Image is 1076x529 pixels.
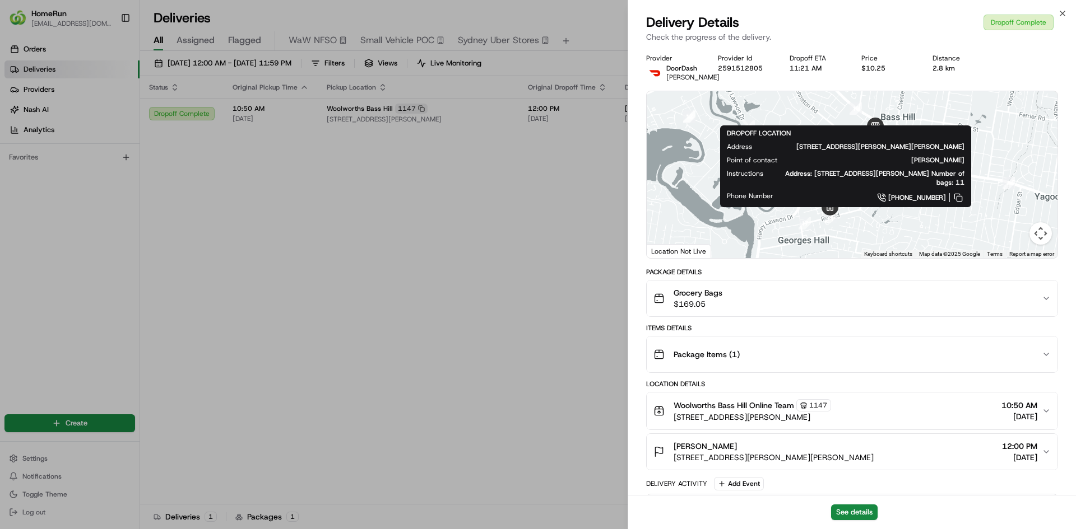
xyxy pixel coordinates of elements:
[1001,400,1037,411] span: 10:50 AM
[1009,251,1054,257] a: Report a map error
[666,73,720,82] span: [PERSON_NAME]
[646,380,1058,388] div: Location Details
[647,336,1058,372] button: Package Items (1)
[646,31,1058,43] p: Check the progress of the delivery.
[795,156,964,165] span: [PERSON_NAME]
[888,193,946,202] span: [PHONE_NUMBER]
[919,251,980,257] span: Map data ©2025 Google
[727,191,773,200] span: Phone Number
[683,111,695,123] div: 13
[646,479,707,488] div: Delivery Activity
[987,251,1003,257] a: Terms
[666,64,697,73] span: DoorDash
[674,400,794,411] span: Woolworths Bass Hill Online Team
[790,64,843,73] div: 11:21 AM
[650,244,687,258] a: Open this area in Google Maps (opens a new window)
[674,287,722,298] span: Grocery Bags
[791,191,964,204] a: [PHONE_NUMBER]
[650,244,687,258] img: Google
[824,210,837,223] div: 18
[799,217,811,230] div: 17
[1029,222,1052,245] button: Map camera controls
[781,169,964,187] span: Address: [STREET_ADDRESS][PERSON_NAME] Number of bags: 11
[674,441,737,452] span: [PERSON_NAME]
[647,434,1058,470] button: [PERSON_NAME][STREET_ADDRESS][PERSON_NAME][PERSON_NAME]12:00 PM[DATE]
[1003,177,1015,189] div: 3
[874,125,886,137] div: 6
[874,124,886,137] div: 5
[850,102,862,115] div: 10
[646,13,739,31] span: Delivery Details
[861,64,915,73] div: $10.25
[790,54,843,63] div: Dropoff ETA
[770,142,964,151] span: [STREET_ADDRESS][PERSON_NAME][PERSON_NAME]
[646,54,700,63] div: Provider
[809,401,827,410] span: 1147
[933,54,986,63] div: Distance
[1001,411,1037,422] span: [DATE]
[714,477,764,490] button: Add Event
[674,411,831,423] span: [STREET_ADDRESS][PERSON_NAME]
[1002,441,1037,452] span: 12:00 PM
[933,64,986,73] div: 2.8 km
[864,250,912,258] button: Keyboard shortcuts
[727,142,752,151] span: Address
[718,64,763,73] button: 2591512805
[718,54,772,63] div: Provider Id
[727,169,763,178] span: Instructions
[646,324,1058,333] div: Items Details
[727,129,791,138] span: DROPOFF LOCATION
[873,124,885,137] div: 9
[674,349,740,360] span: Package Items ( 1 )
[647,280,1058,316] button: Grocery Bags$169.05
[646,64,664,82] img: doordash_logo_v2.png
[647,392,1058,429] button: Woolworths Bass Hill Online Team1147[STREET_ADDRESS][PERSON_NAME]10:50 AM[DATE]
[1002,452,1037,463] span: [DATE]
[861,54,915,63] div: Price
[743,120,755,133] div: 16
[674,452,874,463] span: [STREET_ADDRESS][PERSON_NAME][PERSON_NAME]
[647,244,711,258] div: Location Not Live
[674,298,722,310] span: $169.05
[683,110,695,122] div: 12
[831,504,878,520] button: See details
[727,156,777,165] span: Point of contact
[646,268,1058,277] div: Package Details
